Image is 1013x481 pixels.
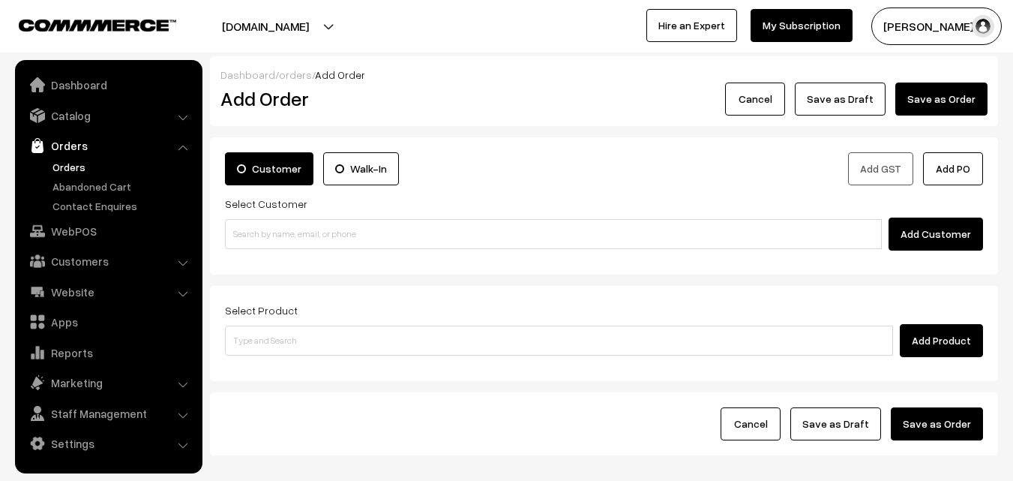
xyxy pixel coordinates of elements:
[49,198,197,214] a: Contact Enquires
[848,152,913,185] button: Add GST
[891,407,983,440] button: Save as Order
[721,407,781,440] button: Cancel
[889,218,983,251] button: Add Customer
[895,83,988,116] button: Save as Order
[19,15,150,33] a: COMMMERCE
[972,15,994,38] img: user
[225,152,313,185] label: Customer
[225,219,882,249] input: Search by name, email, or phone
[19,71,197,98] a: Dashboard
[315,68,365,81] span: Add Order
[900,324,983,357] button: Add Product
[49,159,197,175] a: Orders
[19,278,197,305] a: Website
[169,8,361,45] button: [DOMAIN_NAME]
[725,83,785,116] button: Cancel
[751,9,853,42] a: My Subscription
[225,326,893,356] input: Type and Search
[279,68,312,81] a: orders
[220,67,988,83] div: / /
[19,339,197,366] a: Reports
[323,152,399,185] label: Walk-In
[225,196,307,212] label: Select Customer
[19,308,197,335] a: Apps
[19,132,197,159] a: Orders
[19,218,197,245] a: WebPOS
[225,302,298,318] label: Select Product
[220,68,275,81] a: Dashboard
[220,87,461,110] h2: Add Order
[795,83,886,116] button: Save as Draft
[19,369,197,396] a: Marketing
[871,8,1002,45] button: [PERSON_NAME] s…
[19,400,197,427] a: Staff Management
[49,179,197,194] a: Abandoned Cart
[19,102,197,129] a: Catalog
[19,20,176,31] img: COMMMERCE
[646,9,737,42] a: Hire an Expert
[19,248,197,275] a: Customers
[923,152,983,185] button: Add PO
[19,430,197,457] a: Settings
[790,407,881,440] button: Save as Draft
